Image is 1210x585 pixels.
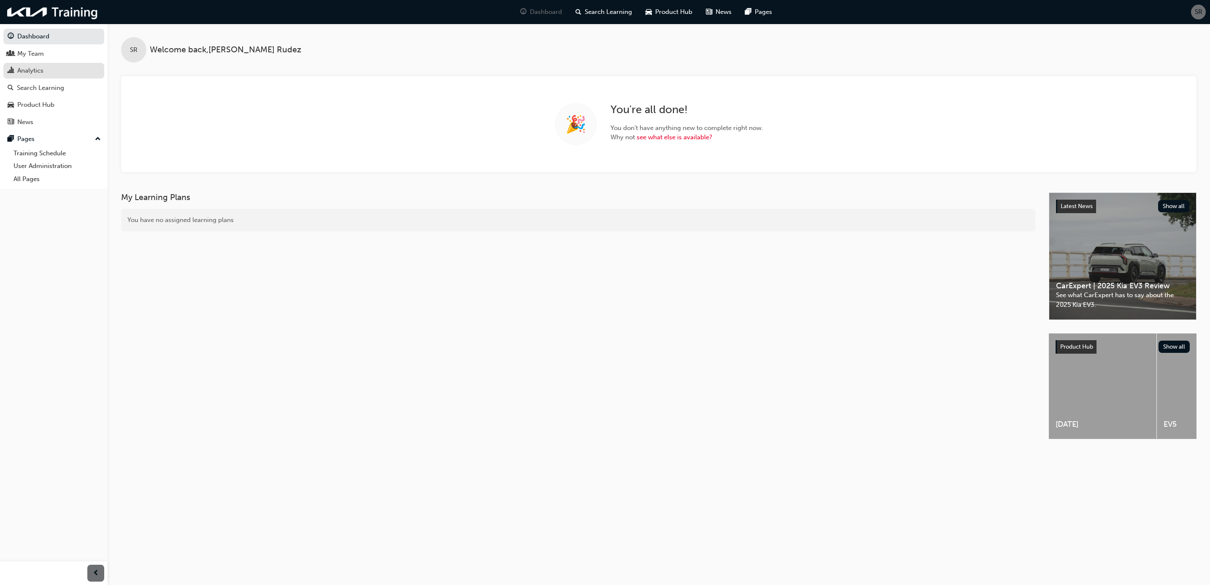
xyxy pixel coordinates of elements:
span: [DATE] [1056,420,1150,429]
a: All Pages [10,173,104,186]
span: people-icon [8,50,14,58]
span: car-icon [8,101,14,109]
a: Training Schedule [10,147,104,160]
span: search-icon [8,84,14,92]
a: Search Learning [3,80,104,96]
span: search-icon [575,7,581,17]
div: Analytics [17,66,43,76]
a: see what else is available? [637,133,712,141]
span: Dashboard [530,7,562,17]
div: You have no assigned learning plans [121,209,1035,231]
button: Pages [3,131,104,147]
div: News [17,117,33,127]
span: Latest News [1061,203,1093,210]
span: car-icon [646,7,652,17]
span: up-icon [95,134,101,145]
span: SR [130,45,138,55]
a: User Administration [10,160,104,173]
a: Product HubShow all [1056,340,1190,354]
button: DashboardMy TeamAnalyticsSearch LearningProduct HubNews [3,27,104,131]
span: news-icon [706,7,712,17]
a: news-iconNews [699,3,738,21]
div: Product Hub [17,100,54,110]
span: guage-icon [520,7,527,17]
a: pages-iconPages [738,3,779,21]
span: Product Hub [655,7,692,17]
button: Show all [1158,200,1190,212]
span: pages-icon [745,7,751,17]
span: CarExpert | 2025 Kia EV3 Review [1056,281,1189,291]
a: Latest NewsShow all [1056,200,1189,213]
a: car-iconProduct Hub [639,3,699,21]
span: pages-icon [8,135,14,143]
span: Welcome back , [PERSON_NAME] Rudez [150,45,301,55]
span: chart-icon [8,67,14,75]
span: You don't have anything new to complete right now. [610,123,763,133]
span: Search Learning [585,7,632,17]
span: SR [1195,7,1202,17]
button: Show all [1159,341,1190,353]
span: Product Hub [1060,343,1093,350]
a: My Team [3,46,104,62]
div: My Team [17,49,44,59]
span: prev-icon [93,568,99,579]
a: [DATE] [1049,333,1156,439]
div: Pages [17,134,35,144]
img: kia-training [4,3,101,21]
span: News [716,7,732,17]
button: SR [1191,5,1206,19]
div: Search Learning [17,83,64,93]
a: News [3,114,104,130]
span: news-icon [8,119,14,126]
span: Pages [755,7,772,17]
a: Product Hub [3,97,104,113]
span: Why not [610,133,763,142]
a: search-iconSearch Learning [569,3,639,21]
span: guage-icon [8,33,14,41]
span: 🎉 [565,119,586,129]
a: Latest NewsShow allCarExpert | 2025 Kia EV3 ReviewSee what CarExpert has to say about the 2025 Ki... [1049,192,1196,320]
a: guage-iconDashboard [513,3,569,21]
h2: You're all done! [610,103,763,116]
h3: My Learning Plans [121,192,1035,202]
a: Dashboard [3,29,104,44]
span: See what CarExpert has to say about the 2025 Kia EV3. [1056,290,1189,309]
a: Analytics [3,63,104,79]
